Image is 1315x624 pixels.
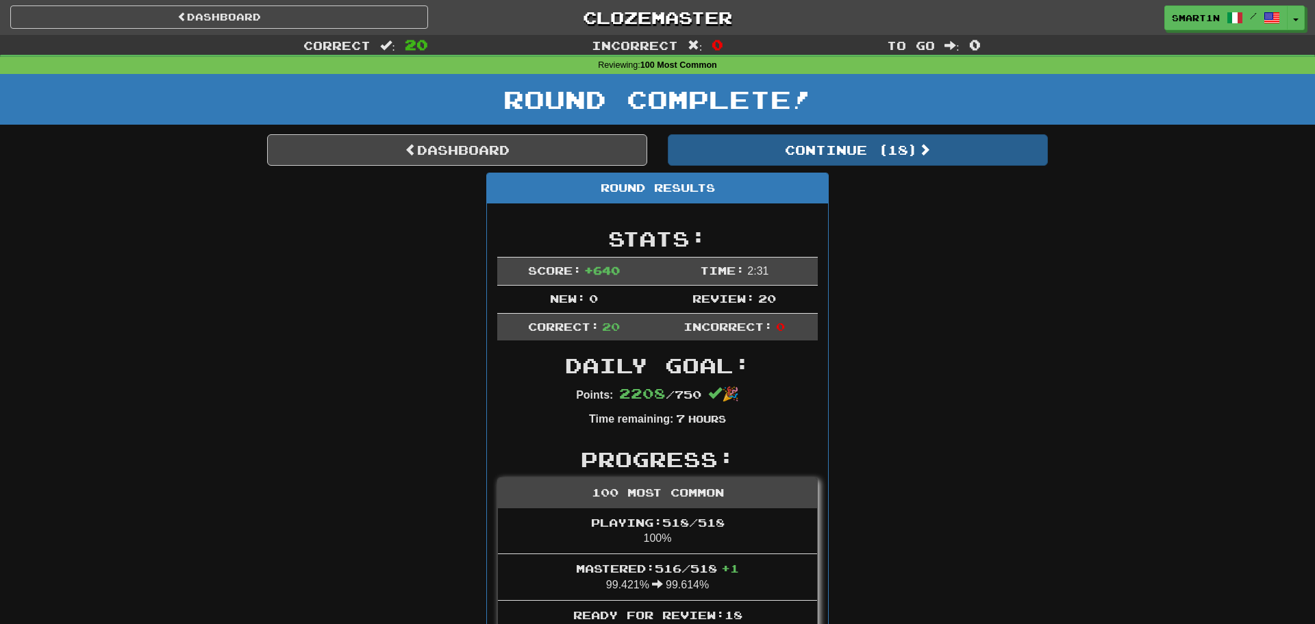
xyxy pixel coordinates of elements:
span: smart1n [1172,12,1220,24]
span: 20 [758,292,776,305]
span: Playing: 518 / 518 [591,516,725,529]
span: Incorrect [592,38,678,52]
span: Mastered: 516 / 518 [576,562,739,575]
span: 0 [969,36,981,53]
span: 2208 [619,385,666,401]
span: To go [887,38,935,52]
div: 100 Most Common [498,478,817,508]
button: Continue (18) [668,134,1048,166]
span: Ready for Review: 18 [573,608,742,621]
h1: Round Complete! [5,86,1310,113]
span: Correct [303,38,371,52]
div: Round Results [487,173,828,203]
span: / 750 [619,388,701,401]
h2: Daily Goal: [497,354,818,377]
span: 20 [602,320,620,333]
strong: Time remaining: [589,413,673,425]
span: New: [550,292,586,305]
span: 2 : 31 [747,265,768,277]
span: Incorrect: [684,320,773,333]
h2: Progress: [497,448,818,471]
a: Dashboard [10,5,428,29]
a: smart1n / [1164,5,1288,30]
li: 99.421% 99.614% [498,553,817,601]
span: 20 [405,36,428,53]
a: Dashboard [267,134,647,166]
span: + 640 [584,264,620,277]
h2: Stats: [497,227,818,250]
span: 0 [589,292,598,305]
small: Hours [688,413,726,425]
span: 0 [776,320,785,333]
span: Score: [528,264,581,277]
span: : [688,40,703,51]
a: Clozemaster [449,5,866,29]
span: Correct: [528,320,599,333]
span: 🎉 [708,386,739,401]
strong: 100 Most Common [640,60,717,70]
li: 100% [498,508,817,555]
span: : [380,40,395,51]
span: 0 [712,36,723,53]
span: Time: [700,264,744,277]
strong: Points: [576,389,613,401]
span: : [944,40,960,51]
span: 7 [676,412,685,425]
span: Review: [692,292,755,305]
span: / [1250,11,1257,21]
span: + 1 [721,562,739,575]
